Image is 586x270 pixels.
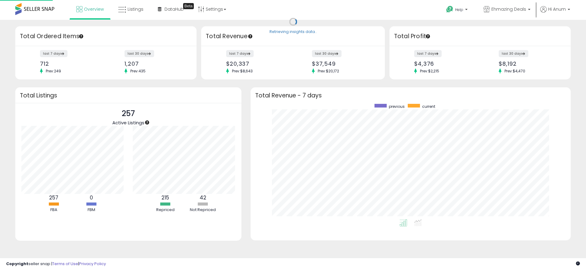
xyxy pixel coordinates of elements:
b: 0 [90,194,93,201]
strong: Copyright [6,261,28,267]
div: Not Repriced [185,207,221,213]
span: Active Listings [112,119,144,126]
a: Help [441,1,474,20]
div: Tooltip anchor [183,3,194,9]
span: current [422,104,435,109]
h3: Total Revenue [206,32,380,41]
label: last 7 days [226,50,254,57]
span: Prev: $2,215 [417,68,442,74]
div: FBA [35,207,72,213]
span: Prev: $4,470 [501,68,528,74]
span: Ehmazing Deals [491,6,526,12]
span: Help [455,7,463,12]
div: $37,549 [312,60,374,67]
span: Prev: 435 [127,68,149,74]
span: Prev: $8,643 [229,68,256,74]
p: 257 [112,108,144,119]
label: last 30 days [312,50,342,57]
div: 1,207 [125,60,186,67]
span: previous [389,104,405,109]
span: Listings [128,6,143,12]
div: Repriced [147,207,184,213]
div: Tooltip anchor [144,120,150,125]
div: Tooltip anchor [78,34,84,39]
b: 215 [161,194,169,201]
div: Tooltip anchor [425,34,431,39]
div: Tooltip anchor [248,34,253,39]
div: $4,376 [414,60,476,67]
label: last 7 days [414,50,442,57]
div: $8,192 [499,60,560,67]
span: Overview [84,6,104,12]
b: 257 [49,194,58,201]
h3: Total Profit [394,32,566,41]
label: last 7 days [40,50,67,57]
label: last 30 days [499,50,528,57]
span: Prev: 249 [43,68,64,74]
h3: Total Revenue - 7 days [255,93,566,98]
div: Retrieving insights data.. [269,29,317,35]
div: $20,337 [226,60,288,67]
div: seller snap | | [6,261,106,267]
a: Hi Anum [540,6,570,20]
div: 712 [40,60,101,67]
div: FBM [73,207,110,213]
a: Privacy Policy [79,261,106,267]
span: Hi Anum [548,6,566,12]
h3: Total Ordered Items [20,32,192,41]
span: DataHub [165,6,184,12]
span: Prev: $20,172 [315,68,342,74]
a: Terms of Use [52,261,78,267]
h3: Total Listings [20,93,237,98]
b: 42 [200,194,206,201]
label: last 30 days [125,50,154,57]
i: Get Help [446,5,454,13]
